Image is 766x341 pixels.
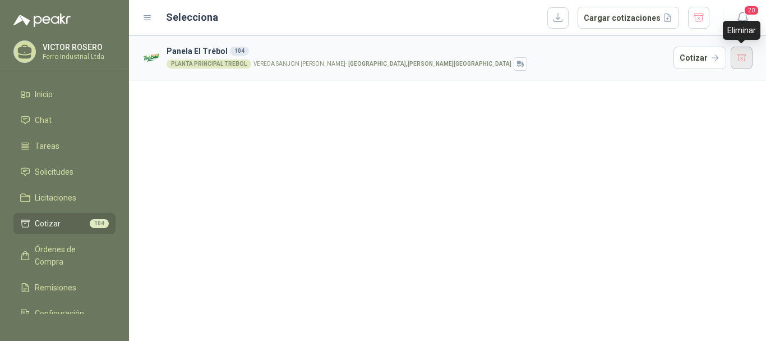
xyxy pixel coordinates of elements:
[35,88,53,101] span: Inicio
[13,161,116,183] a: Solicitudes
[43,43,113,51] p: VICTOR ROSERO
[13,13,71,27] img: Logo peakr
[43,53,113,60] p: Ferro Industrial Ltda
[13,84,116,105] a: Inicio
[13,135,116,157] a: Tareas
[13,239,116,272] a: Órdenes de Compra
[167,45,669,57] h3: Panela El Trébol
[167,60,251,69] div: PLANTA PRINCIPAL TREBOL
[35,281,76,294] span: Remisiones
[13,187,116,208] a: Licitaciones
[166,10,218,25] h2: Selecciona
[35,192,76,204] span: Licitaciones
[230,47,249,56] div: 104
[13,303,116,324] a: Configuración
[732,8,753,28] button: 20
[578,7,679,29] button: Cargar cotizaciones
[13,213,116,234] a: Cotizar104
[673,47,726,69] button: Cotizar
[253,61,511,67] p: VEREDA SANJON [PERSON_NAME] -
[13,110,116,131] a: Chat
[13,277,116,298] a: Remisiones
[35,166,73,178] span: Solicitudes
[744,5,759,16] span: 20
[35,114,52,126] span: Chat
[142,48,162,68] img: Company Logo
[35,243,105,268] span: Órdenes de Compra
[35,307,84,320] span: Configuración
[35,140,59,152] span: Tareas
[723,21,760,40] div: Eliminar
[348,61,511,67] strong: [GEOGRAPHIC_DATA] , [PERSON_NAME][GEOGRAPHIC_DATA]
[90,219,109,228] span: 104
[35,217,61,230] span: Cotizar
